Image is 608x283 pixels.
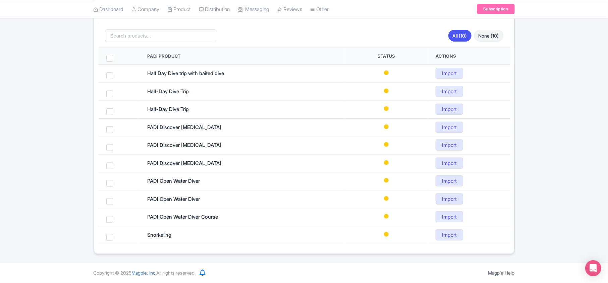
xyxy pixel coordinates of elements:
div: Half Day Dive trip with baited dive [147,70,248,77]
a: Import [436,158,463,169]
a: Import [436,68,463,79]
div: PADI Open Water Diver Course [147,213,248,221]
span: Magpie, Inc. [132,270,157,276]
div: PADI Discover Scuba Diving [147,141,248,149]
a: Import [436,211,463,222]
a: Magpie Help [488,270,515,276]
div: Snorkeling [147,231,248,239]
a: All (10) [448,30,472,42]
div: PADI Open Water Diver [147,195,248,203]
a: None (10) [474,30,503,42]
div: PADI Discover Scuba Diving [147,124,248,131]
a: Import [436,229,463,240]
a: Subscription [477,4,514,14]
a: Import [436,104,463,115]
a: Import [436,175,463,186]
th: Actions [428,48,510,65]
div: Half-Day Dive Trip [147,106,248,113]
a: Import [436,193,463,205]
div: Copyright © 2025 All rights reserved. [90,269,200,276]
div: Half-Day Dive Trip [147,88,248,96]
a: Import [436,139,463,151]
div: PADI Discover Scuba Diving [147,160,248,167]
div: Open Intercom Messenger [585,260,601,276]
input: Search products... [105,30,217,42]
th: Status [345,48,428,65]
div: PADI Open Water Diver [147,177,248,185]
a: Import [436,122,463,133]
a: Import [436,86,463,97]
th: Padi Product [139,48,345,65]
